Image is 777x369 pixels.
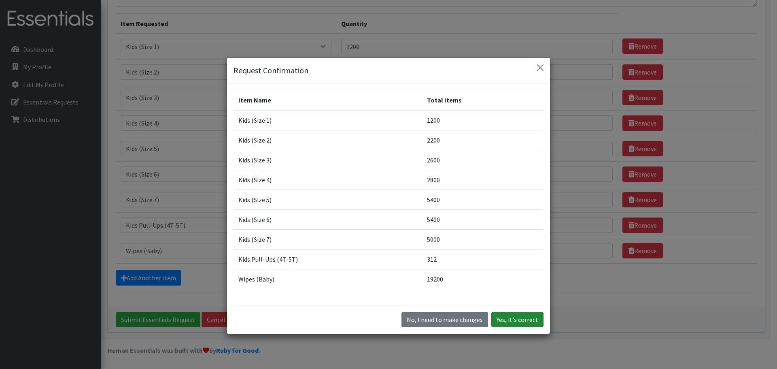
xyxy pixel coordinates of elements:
[422,250,543,269] td: 312
[422,230,543,250] td: 5000
[234,150,422,170] td: Kids (Size 3)
[422,190,543,210] td: 5400
[234,190,422,210] td: Kids (Size 5)
[422,170,543,190] td: 2800
[234,269,422,289] td: Wipes (Baby)
[422,210,543,230] td: 5400
[234,230,422,250] td: Kids (Size 7)
[234,64,308,77] h5: Request Confirmation
[422,110,543,130] td: 1200
[234,250,422,269] td: Kids Pull-Ups (4T-5T)
[422,130,543,150] td: 2200
[234,90,422,111] th: Item Name
[234,110,422,130] td: Kids (Size 1)
[422,90,543,111] th: Total Items
[422,269,543,289] td: 19200
[234,130,422,150] td: Kids (Size 2)
[234,210,422,230] td: Kids (Size 6)
[234,170,422,190] td: Kids (Size 4)
[491,312,543,327] button: Yes, it's correct
[422,150,543,170] td: 2600
[534,61,547,74] button: Close
[401,312,488,327] button: No I need to make changes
